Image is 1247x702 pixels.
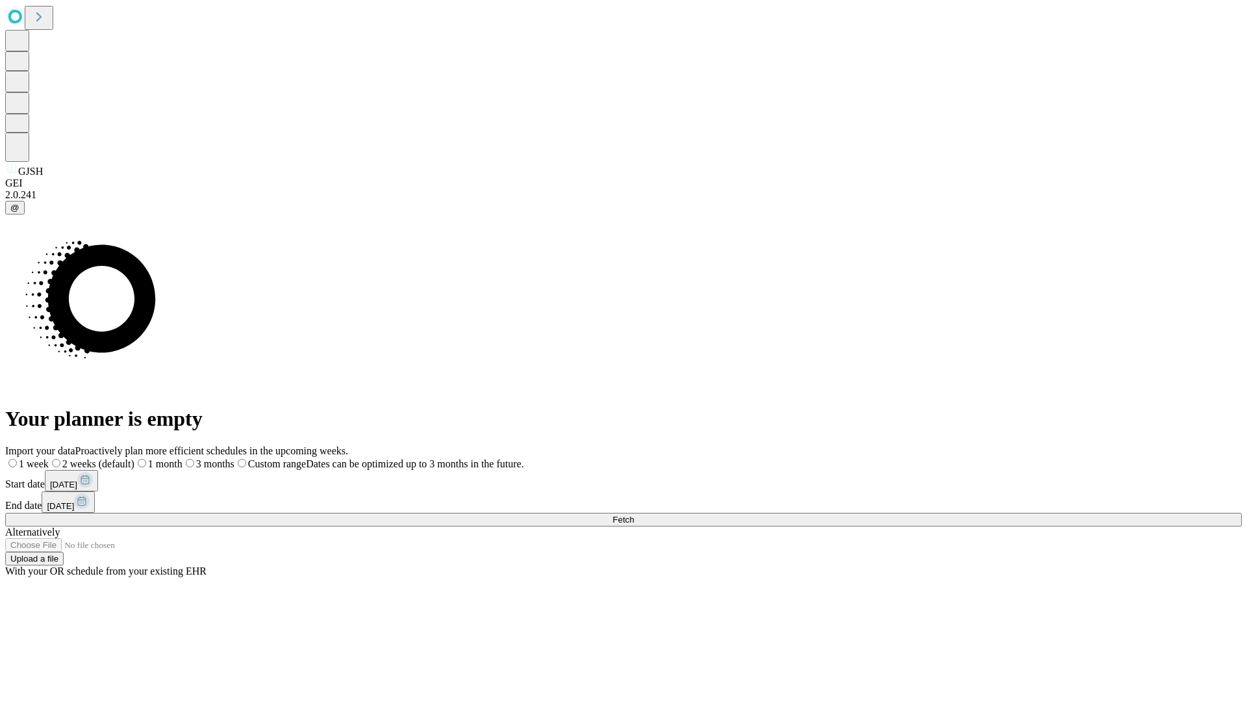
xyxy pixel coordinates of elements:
input: 1 month [138,459,146,467]
input: 3 months [186,459,194,467]
div: Start date [5,470,1242,491]
span: 2 weeks (default) [62,458,134,469]
span: @ [10,203,19,213]
input: Custom rangeDates can be optimized up to 3 months in the future. [238,459,246,467]
span: 1 month [148,458,183,469]
h1: Your planner is empty [5,407,1242,431]
input: 2 weeks (default) [52,459,60,467]
span: With your OR schedule from your existing EHR [5,565,207,577]
span: 1 week [19,458,49,469]
span: Proactively plan more efficient schedules in the upcoming weeks. [75,445,348,456]
span: [DATE] [50,480,77,489]
span: Alternatively [5,526,60,538]
button: Fetch [5,513,1242,526]
span: Dates can be optimized up to 3 months in the future. [306,458,523,469]
span: Fetch [612,515,634,525]
button: [DATE] [42,491,95,513]
span: Custom range [248,458,306,469]
div: 2.0.241 [5,189,1242,201]
button: @ [5,201,25,214]
span: 3 months [196,458,234,469]
div: End date [5,491,1242,513]
span: Import your data [5,445,75,456]
button: Upload a file [5,552,64,565]
span: GJSH [18,166,43,177]
div: GEI [5,177,1242,189]
button: [DATE] [45,470,98,491]
span: [DATE] [47,501,74,511]
input: 1 week [8,459,17,467]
